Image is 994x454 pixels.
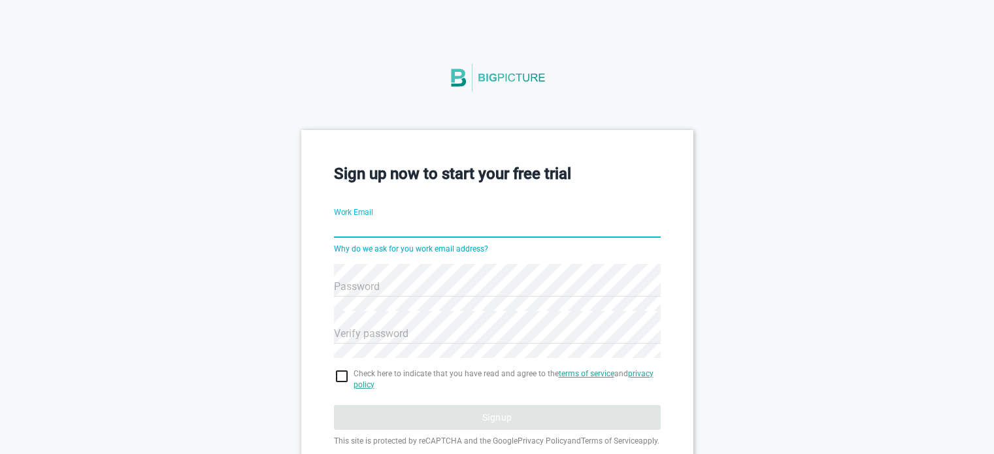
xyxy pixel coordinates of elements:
p: This site is protected by reCAPTCHA and the Google and apply. [334,435,661,447]
img: BigPicture [448,50,546,105]
a: privacy policy [354,369,654,389]
a: Privacy Policy [518,436,567,446]
a: terms of service [559,369,614,378]
button: Signup [334,405,661,430]
span: Check here to indicate that you have read and agree to the and [354,368,661,391]
h3: Sign up now to start your free trial [334,163,661,185]
a: Why do we ask for you work email address? [334,244,488,253]
a: Terms of Service [581,436,638,446]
